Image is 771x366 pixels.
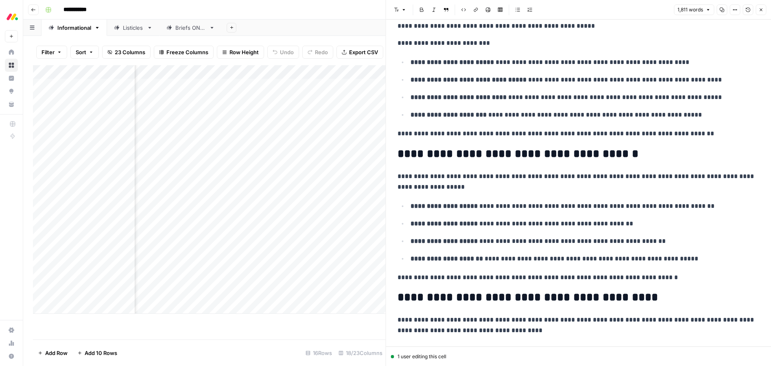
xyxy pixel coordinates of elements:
a: Browse [5,59,18,72]
a: Briefs ONLY [159,20,222,36]
button: Add Row [33,346,72,359]
div: 18/23 Columns [335,346,386,359]
button: 1,811 words [674,4,714,15]
button: Sort [70,46,99,59]
span: Add Row [45,349,68,357]
span: Freeze Columns [166,48,208,56]
div: Informational [57,24,91,32]
div: Briefs ONLY [175,24,206,32]
div: Listicles [123,24,144,32]
button: 23 Columns [102,46,151,59]
button: Add 10 Rows [72,346,122,359]
button: Workspace: Monday.com [5,7,18,27]
span: Export CSV [349,48,378,56]
a: Usage [5,337,18,350]
span: 1,811 words [677,6,703,13]
span: Row Height [229,48,259,56]
a: Your Data [5,98,18,111]
span: Filter [41,48,55,56]
div: 16 Rows [302,346,335,359]
button: Undo [267,46,299,59]
a: Settings [5,324,18,337]
a: Insights [5,72,18,85]
span: Undo [280,48,294,56]
button: Help + Support [5,350,18,363]
button: Row Height [217,46,264,59]
button: Redo [302,46,333,59]
button: Freeze Columns [154,46,214,59]
a: Listicles [107,20,159,36]
span: 23 Columns [115,48,145,56]
button: Filter [36,46,67,59]
span: Add 10 Rows [85,349,117,357]
span: Sort [76,48,86,56]
a: Home [5,46,18,59]
a: Opportunities [5,85,18,98]
a: Informational [41,20,107,36]
img: Monday.com Logo [5,9,20,24]
span: Redo [315,48,328,56]
div: 1 user editing this cell [391,353,767,360]
button: Export CSV [336,46,383,59]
